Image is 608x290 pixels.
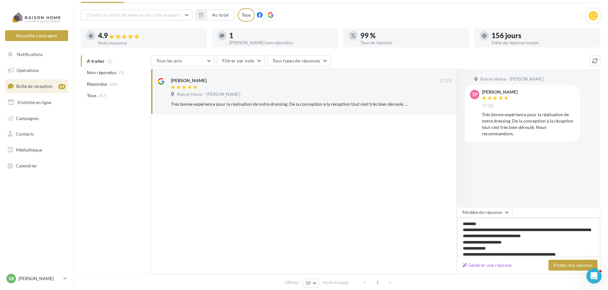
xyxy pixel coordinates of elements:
button: Tous les avis [151,55,215,66]
span: Campagnes [16,115,39,121]
a: Contacts [4,127,69,141]
button: Notifications [4,48,67,61]
span: Raison Home - [PERSON_NAME] [177,92,240,97]
button: Au total [207,10,234,20]
div: [PERSON_NAME] [171,77,207,84]
p: [PERSON_NAME] [18,275,61,282]
span: 17:28 [440,78,451,84]
div: Note moyenne [98,41,202,45]
iframe: Intercom live chat [586,268,602,284]
div: 4.9 [98,32,202,39]
span: Calendrier [16,163,37,168]
div: 156 jours [491,32,595,39]
button: Filtrer par note [217,55,265,66]
div: Tous [238,8,255,22]
a: Sb [PERSON_NAME] [5,272,68,285]
div: 1 [229,32,333,39]
span: Raison Home - [PERSON_NAME] [480,76,544,82]
span: Tous les avis [156,58,182,63]
span: Afficher [285,279,299,286]
span: Notifications [17,52,43,57]
span: Opérations [17,67,39,73]
div: [PERSON_NAME] non répondus [229,40,333,45]
button: Au total [196,10,234,20]
div: Très bonne expérience pour la réalisation de notre dressing. De la conception à la réception tout... [482,111,575,137]
span: Visibilité en ligne [17,100,51,105]
span: Contacts [16,131,34,137]
div: 44 [58,84,66,89]
a: Visibilité en ligne [4,96,69,109]
a: Calendrier [4,159,69,173]
span: Tous types de réponses [272,58,320,63]
span: Tous [87,92,96,99]
a: Campagnes [4,112,69,125]
span: TP [472,91,477,98]
div: [PERSON_NAME] [482,90,518,94]
span: (67) [99,93,107,98]
div: 99 % [360,32,464,39]
span: résultats/page [322,279,349,286]
span: Choisir un point de vente ou un code magasin [86,12,180,18]
a: Boîte de réception44 [4,79,69,93]
button: 10 [303,279,319,287]
span: Non répondus [87,69,117,76]
div: Taux de réponse [360,40,464,45]
button: Tous types de réponses [267,55,331,66]
button: Poster ma réponse [548,260,597,271]
span: 1 [372,277,383,287]
button: Modèle de réponse [457,207,513,218]
div: Très bonne expérience pour la réalisation de notre dressing. De la conception à la réception tout... [171,101,410,107]
span: (1) [119,70,124,75]
button: Nouvelle campagne [5,30,68,41]
span: 10 [306,280,311,286]
span: Médiathèque [16,147,42,152]
div: Délai de réponse moyen [491,40,595,45]
button: Choisir un point de vente ou un code magasin [81,10,192,20]
span: 17:28 [482,103,494,109]
span: Boîte de réception [16,83,53,89]
a: Opérations [4,64,69,77]
a: Médiathèque [4,143,69,157]
button: Générer une réponse [460,261,514,269]
span: (66) [110,81,118,87]
span: Répondus [87,81,108,87]
span: Sb [9,275,14,282]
